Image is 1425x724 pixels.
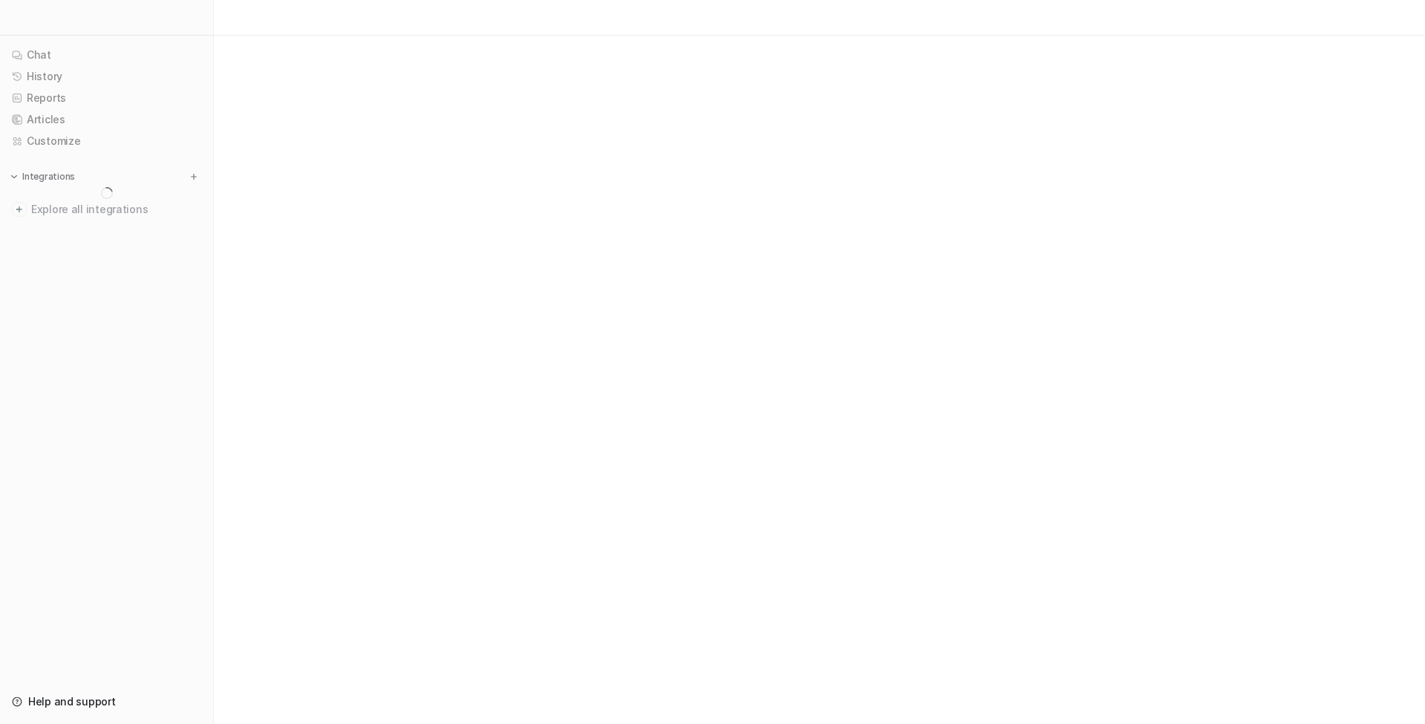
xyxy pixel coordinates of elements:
a: Articles [6,109,207,130]
img: explore all integrations [12,202,27,217]
img: expand menu [9,172,19,182]
p: Integrations [22,171,75,183]
a: Help and support [6,691,207,712]
button: Integrations [6,169,79,184]
a: Customize [6,131,207,151]
span: Explore all integrations [31,198,201,221]
a: Explore all integrations [6,199,207,220]
a: History [6,66,207,87]
img: menu_add.svg [189,172,199,182]
a: Chat [6,45,207,65]
a: Reports [6,88,207,108]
